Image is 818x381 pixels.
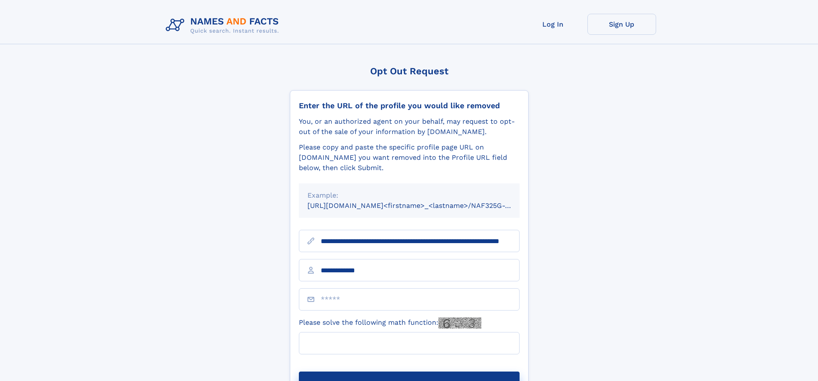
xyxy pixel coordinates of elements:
small: [URL][DOMAIN_NAME]<firstname>_<lastname>/NAF325G-xxxxxxxx [307,201,536,210]
a: Sign Up [587,14,656,35]
div: Example: [307,190,511,201]
label: Please solve the following math function: [299,317,481,329]
div: You, or an authorized agent on your behalf, may request to opt-out of the sale of your informatio... [299,116,520,137]
img: Logo Names and Facts [162,14,286,37]
a: Log In [519,14,587,35]
div: Please copy and paste the specific profile page URL on [DOMAIN_NAME] you want removed into the Pr... [299,142,520,173]
div: Enter the URL of the profile you would like removed [299,101,520,110]
div: Opt Out Request [290,66,529,76]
